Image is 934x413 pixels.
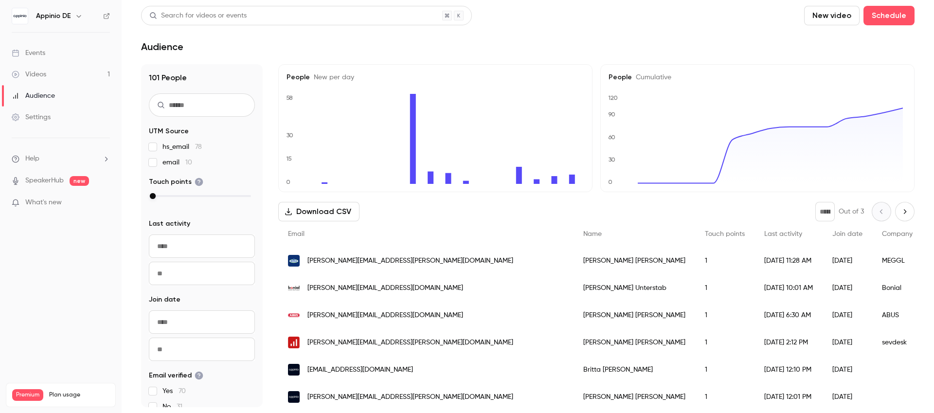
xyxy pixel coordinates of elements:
[286,155,292,162] text: 15
[70,176,89,186] span: new
[839,207,864,216] p: Out of 3
[288,391,300,403] img: appinio.com
[185,159,192,166] span: 10
[49,391,109,399] span: Plan usage
[288,255,300,267] img: meggle.com
[754,329,823,356] div: [DATE] 2:12 PM
[695,302,754,329] div: 1
[574,329,695,356] div: [PERSON_NAME] [PERSON_NAME]
[286,179,290,185] text: 0
[764,231,802,237] span: Last activity
[754,247,823,274] div: [DATE] 11:28 AM
[149,72,255,84] h1: 101 People
[12,91,55,101] div: Audience
[149,262,255,285] input: To
[608,94,618,101] text: 120
[307,392,513,402] span: [PERSON_NAME][EMAIL_ADDRESS][PERSON_NAME][DOMAIN_NAME]
[162,158,192,167] span: email
[287,72,584,82] h5: People
[149,11,247,21] div: Search for videos or events
[307,256,513,266] span: [PERSON_NAME][EMAIL_ADDRESS][PERSON_NAME][DOMAIN_NAME]
[12,112,51,122] div: Settings
[288,364,300,376] img: appinio.com
[863,6,915,25] button: Schedule
[695,329,754,356] div: 1
[307,338,513,348] span: [PERSON_NAME][EMAIL_ADDRESS][PERSON_NAME][DOMAIN_NAME]
[832,231,862,237] span: Join date
[609,156,615,163] text: 30
[895,202,915,221] button: Next page
[823,247,872,274] div: [DATE]
[574,302,695,329] div: [PERSON_NAME] [PERSON_NAME]
[608,134,615,141] text: 60
[882,231,933,237] span: Company name
[288,282,300,294] img: bonial.de
[288,231,305,237] span: Email
[288,309,300,321] img: abus.de
[25,154,39,164] span: Help
[12,8,28,24] img: Appinio DE
[574,356,695,383] div: Britta [PERSON_NAME]
[149,338,255,361] input: To
[574,274,695,302] div: [PERSON_NAME] Unterstab
[823,302,872,329] div: [DATE]
[149,234,255,258] input: From
[307,365,413,375] span: [EMAIL_ADDRESS][DOMAIN_NAME]
[307,310,463,321] span: [PERSON_NAME][EMAIL_ADDRESS][DOMAIN_NAME]
[149,295,180,305] span: Join date
[179,388,186,395] span: 70
[754,356,823,383] div: [DATE] 12:10 PM
[162,142,202,152] span: hs_email
[149,177,203,187] span: Touch points
[307,283,463,293] span: [PERSON_NAME][EMAIL_ADDRESS][DOMAIN_NAME]
[705,231,745,237] span: Touch points
[25,176,64,186] a: SpeakerHub
[177,403,182,410] span: 31
[695,356,754,383] div: 1
[12,70,46,79] div: Videos
[574,247,695,274] div: [PERSON_NAME] [PERSON_NAME]
[823,274,872,302] div: [DATE]
[162,402,182,412] span: No
[583,231,602,237] span: Name
[141,41,183,53] h1: Audience
[609,72,906,82] h5: People
[574,383,695,411] div: [PERSON_NAME] [PERSON_NAME]
[823,329,872,356] div: [DATE]
[288,337,300,348] img: sevdesk.de
[12,48,45,58] div: Events
[695,247,754,274] div: 1
[149,310,255,334] input: From
[608,179,612,185] text: 0
[695,274,754,302] div: 1
[25,198,62,208] span: What's new
[149,126,189,136] span: UTM Source
[149,371,203,380] span: Email verified
[754,274,823,302] div: [DATE] 10:01 AM
[754,383,823,411] div: [DATE] 12:01 PM
[823,383,872,411] div: [DATE]
[286,94,293,101] text: 58
[36,11,71,21] h6: Appinio DE
[162,386,186,396] span: Yes
[150,193,156,199] div: max
[149,219,190,229] span: Last activity
[823,356,872,383] div: [DATE]
[695,383,754,411] div: 1
[754,302,823,329] div: [DATE] 6:30 AM
[287,132,293,139] text: 30
[195,144,202,150] span: 78
[632,74,671,81] span: Cumulative
[310,74,354,81] span: New per day
[804,6,860,25] button: New video
[12,154,110,164] li: help-dropdown-opener
[608,111,615,118] text: 90
[12,389,43,401] span: Premium
[278,202,359,221] button: Download CSV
